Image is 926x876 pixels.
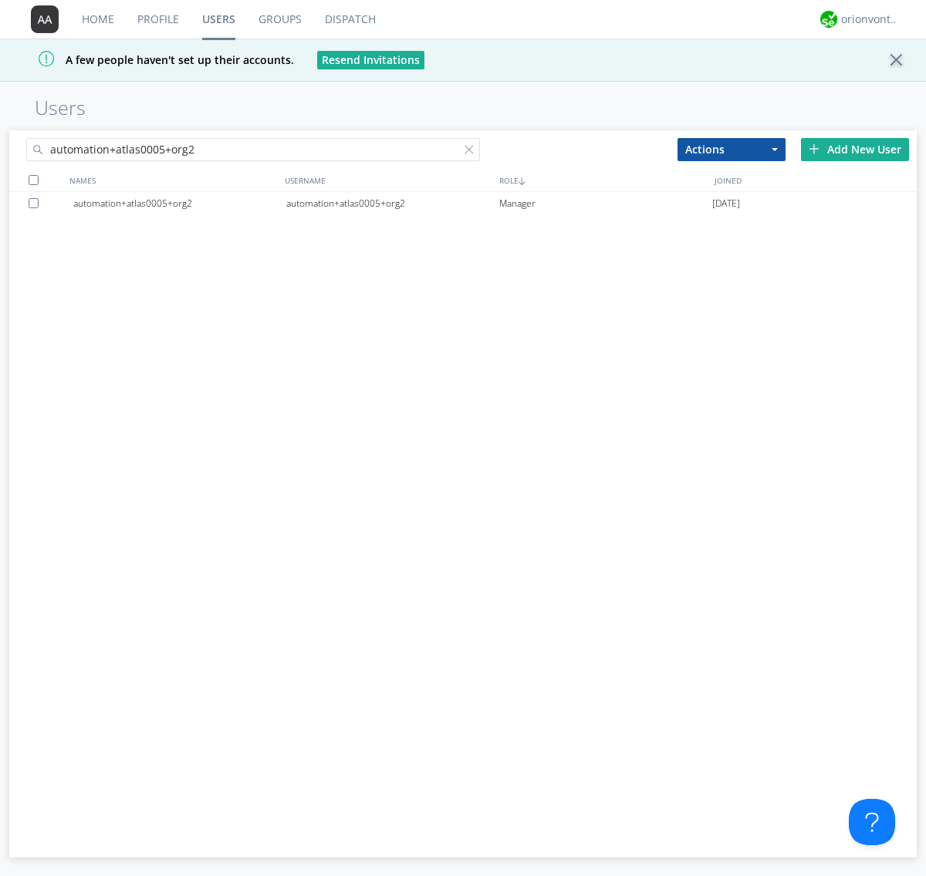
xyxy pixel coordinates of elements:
button: Actions [678,138,786,161]
div: USERNAME [281,169,496,191]
img: 29d36aed6fa347d5a1537e7736e6aa13 [820,11,837,28]
div: ROLE [495,169,711,191]
button: Resend Invitations [317,51,424,69]
iframe: Toggle Customer Support [849,799,895,845]
div: automation+atlas0005+org2 [286,192,499,215]
span: [DATE] [712,192,740,215]
span: A few people haven't set up their accounts. [12,52,294,67]
input: Search users [26,138,480,161]
div: Manager [499,192,712,215]
img: 373638.png [31,5,59,33]
img: plus.svg [809,143,820,154]
div: NAMES [66,169,281,191]
a: automation+atlas0005+org2automation+atlas0005+org2Manager[DATE] [9,192,917,215]
div: JOINED [711,169,926,191]
div: automation+atlas0005+org2 [73,192,286,215]
div: orionvontas+atlas+automation+org2 [841,12,899,27]
div: Add New User [801,138,909,161]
